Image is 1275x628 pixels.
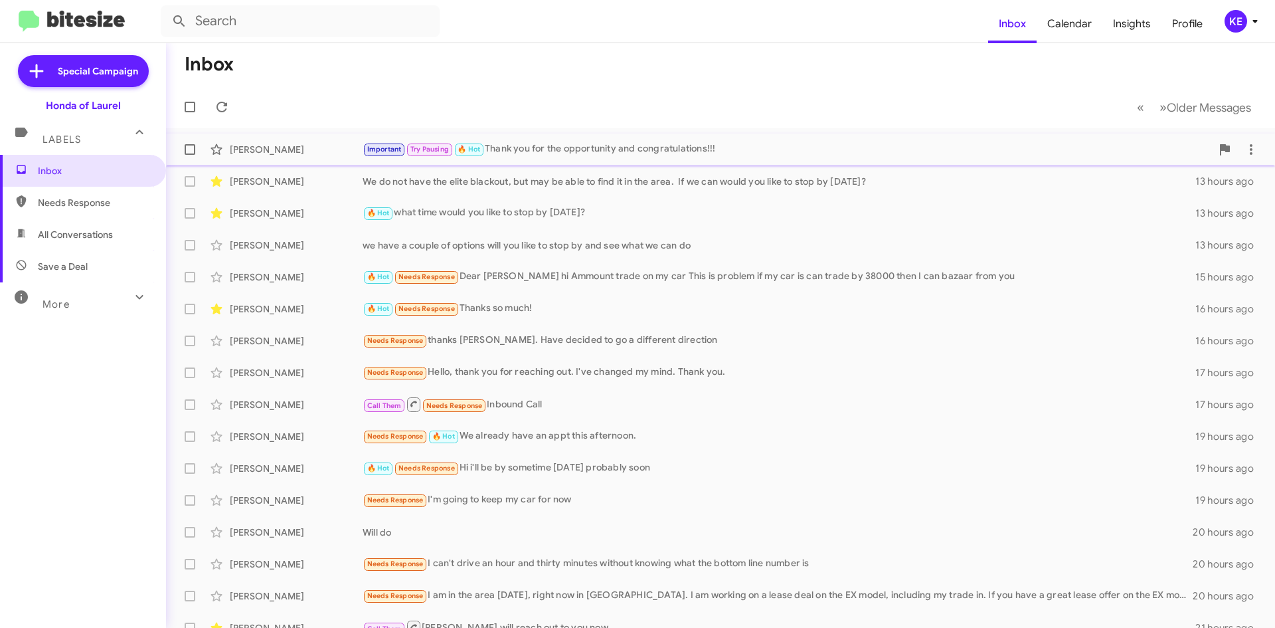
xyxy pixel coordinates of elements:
[1195,175,1264,188] div: 13 hours ago
[363,239,1195,252] div: we have a couple of options will you like to stop by and see what we can do
[363,175,1195,188] div: We do not have the elite blackout, but may be able to find it in the area. If we can would you li...
[1195,207,1264,220] div: 13 hours ago
[367,145,402,154] span: Important
[230,558,363,571] div: [PERSON_NAME]
[398,304,455,313] span: Needs Response
[363,556,1193,572] div: I can't drive an hour and thirty minutes without knowing what the bottom line number is
[367,432,424,441] span: Needs Response
[42,134,81,146] span: Labels
[398,464,455,472] span: Needs Response
[1193,526,1264,539] div: 20 hours ago
[1037,5,1102,43] a: Calendar
[367,368,424,377] span: Needs Response
[1137,99,1144,116] span: «
[367,464,390,472] span: 🔥 Hot
[363,365,1195,380] div: Hello, thank you for reaching out. I've changed my mind. Thank you.
[1195,398,1264,411] div: 17 hours ago
[432,432,455,441] span: 🔥 Hot
[1195,270,1264,284] div: 15 hours ago
[1130,94,1259,121] nav: Page navigation example
[1195,334,1264,348] div: 16 hours ago
[230,589,363,603] div: [PERSON_NAME]
[426,401,483,410] span: Needs Response
[230,175,363,188] div: [PERSON_NAME]
[363,492,1195,508] div: I'm going to keep my car for now
[363,588,1193,603] div: I am in the area [DATE], right now in [GEOGRAPHIC_DATA]. I am working on a lease deal on the EX m...
[1195,430,1264,443] div: 19 hours ago
[367,336,424,345] span: Needs Response
[1159,99,1167,116] span: »
[363,333,1195,348] div: thanks [PERSON_NAME]. Have decided to go a different direction
[363,429,1195,444] div: We already have an appt this afternoon.
[230,270,363,284] div: [PERSON_NAME]
[1167,100,1251,115] span: Older Messages
[988,5,1037,43] a: Inbox
[1195,302,1264,316] div: 16 hours ago
[363,526,1193,539] div: Will do
[1213,10,1260,33] button: KE
[38,196,151,209] span: Needs Response
[410,145,449,154] span: Try Pausing
[230,462,363,475] div: [PERSON_NAME]
[230,398,363,411] div: [PERSON_NAME]
[363,461,1195,476] div: Hi i'll be by sometime [DATE] probably soon
[1195,462,1264,475] div: 19 hours ago
[1225,10,1247,33] div: KE
[230,366,363,379] div: [PERSON_NAME]
[38,164,151,177] span: Inbox
[1161,5,1213,43] a: Profile
[1151,94,1259,121] button: Next
[1195,494,1264,507] div: 19 hours ago
[58,64,138,78] span: Special Campaign
[230,334,363,348] div: [PERSON_NAME]
[363,205,1195,221] div: what time would you like to stop by [DATE]?
[1193,558,1264,571] div: 20 hours ago
[230,143,363,156] div: [PERSON_NAME]
[367,209,390,217] span: 🔥 Hot
[367,401,402,410] span: Call Them
[38,228,113,241] span: All Conversations
[230,302,363,316] div: [PERSON_NAME]
[367,496,424,504] span: Needs Response
[230,494,363,507] div: [PERSON_NAME]
[1195,239,1264,252] div: 13 hours ago
[398,272,455,281] span: Needs Response
[363,269,1195,284] div: Dear [PERSON_NAME] hi Ammount trade on my car This is problem if my car is can trade by 38000 the...
[161,5,440,37] input: Search
[46,99,121,112] div: Honda of Laurel
[230,526,363,539] div: [PERSON_NAME]
[367,560,424,568] span: Needs Response
[230,207,363,220] div: [PERSON_NAME]
[1129,94,1152,121] button: Previous
[1102,5,1161,43] a: Insights
[38,260,88,273] span: Save a Deal
[363,301,1195,316] div: Thanks so much!
[230,239,363,252] div: [PERSON_NAME]
[1195,366,1264,379] div: 17 hours ago
[363,396,1195,413] div: Inbound Call
[18,55,149,87] a: Special Campaign
[367,272,390,281] span: 🔥 Hot
[458,145,480,154] span: 🔥 Hot
[42,298,70,310] span: More
[367,304,390,313] span: 🔥 Hot
[363,142,1211,157] div: Thank you for the opportunity and congratulations!!!
[230,430,363,443] div: [PERSON_NAME]
[1193,589,1264,603] div: 20 hours ago
[367,591,424,600] span: Needs Response
[185,54,234,75] h1: Inbox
